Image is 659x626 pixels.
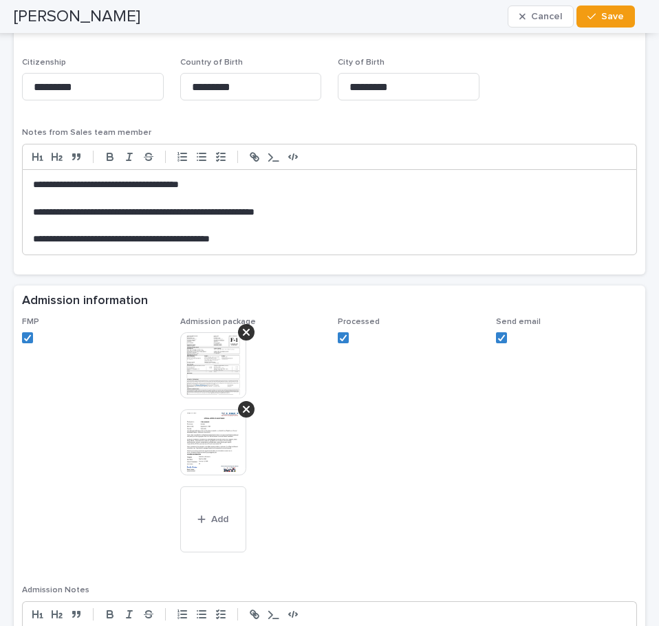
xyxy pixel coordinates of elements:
[180,318,256,326] span: Admission package
[496,318,541,326] span: Send email
[22,294,148,309] h2: Admission information
[22,129,151,137] span: Notes from Sales team member
[180,486,246,552] button: Add
[22,318,39,326] span: FMP
[338,58,385,67] span: City of Birth
[14,7,140,27] h2: [PERSON_NAME]
[22,586,89,594] span: Admission Notes
[211,515,228,524] span: Add
[180,58,243,67] span: Country of Birth
[508,6,574,28] button: Cancel
[601,12,624,21] span: Save
[22,58,66,67] span: Citizenship
[531,12,562,21] span: Cancel
[338,318,380,326] span: Processed
[576,6,635,28] button: Save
